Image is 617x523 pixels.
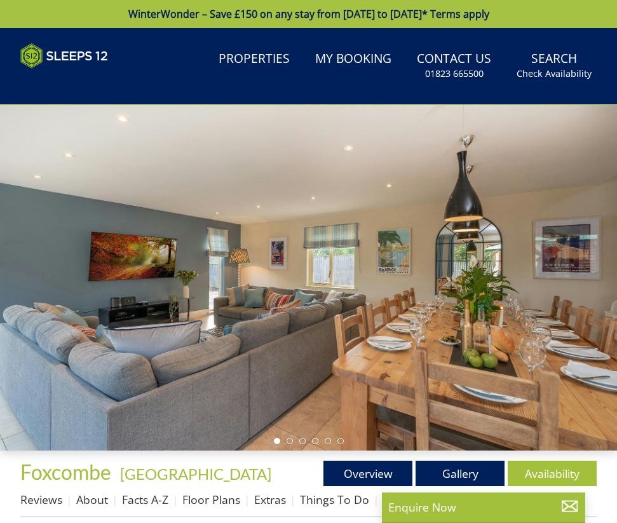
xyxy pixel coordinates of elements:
p: Enquire Now [388,499,579,515]
a: Reviews [20,492,62,507]
a: Facts A-Z [122,492,168,507]
a: Foxcombe [20,459,115,484]
img: Sleeps 12 [20,43,108,69]
a: [GEOGRAPHIC_DATA] [120,465,271,483]
a: About [76,492,108,507]
a: Properties [214,45,295,74]
span: Foxcombe [20,459,111,484]
a: SearchCheck Availability [512,45,597,86]
a: My Booking [310,45,397,74]
a: Extras [254,492,286,507]
a: Contact Us01823 665500 [412,45,496,86]
small: 01823 665500 [425,67,484,80]
span: - [115,465,271,483]
iframe: Customer reviews powered by Trustpilot [14,76,147,87]
a: Overview [323,461,412,486]
a: Floor Plans [182,492,240,507]
a: Gallery [416,461,505,486]
small: Check Availability [517,67,592,80]
a: Things To Do [300,492,369,507]
a: Availability [508,461,597,486]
